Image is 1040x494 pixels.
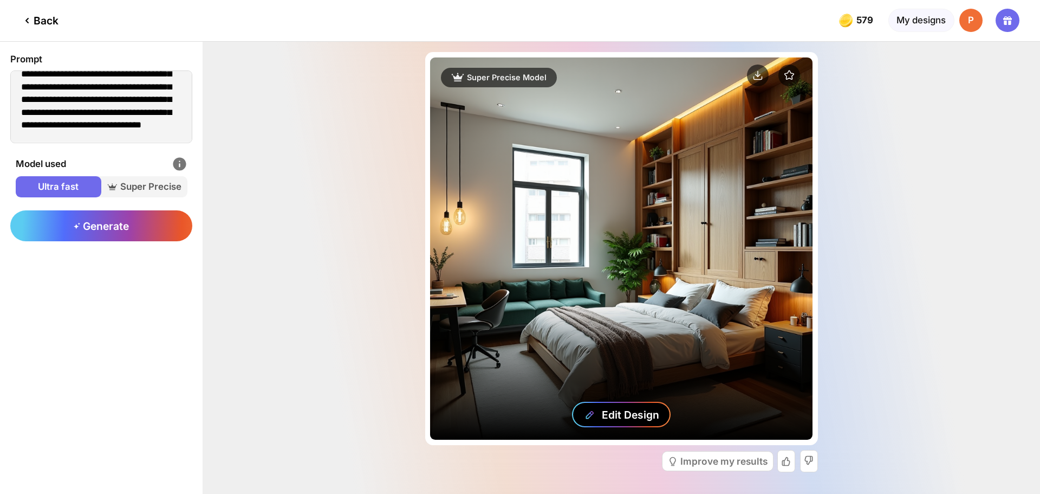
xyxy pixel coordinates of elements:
[680,457,768,466] div: Improve my results
[101,180,187,193] span: Super Precise
[74,220,129,233] span: Generate
[10,52,192,66] div: Prompt
[888,9,954,32] div: My designs
[16,180,101,193] span: Ultra fast
[856,15,875,25] span: 579
[959,9,983,32] div: P
[16,156,187,172] div: Model used
[21,14,58,27] div: Back
[602,408,659,421] div: Edit Design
